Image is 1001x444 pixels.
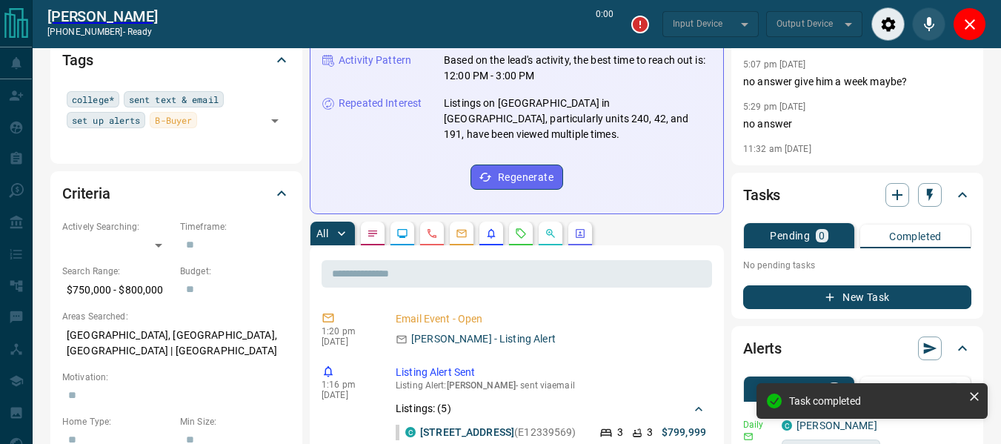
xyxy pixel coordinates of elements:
[743,285,971,309] button: New Task
[456,228,468,239] svg: Emails
[339,96,422,111] p: Repeated Interest
[889,231,942,242] p: Completed
[396,401,451,417] p: Listings: ( 5 )
[444,96,711,142] p: Listings on [GEOGRAPHIC_DATA] in [GEOGRAPHIC_DATA], particularly units 240, 42, and 191, have bee...
[396,395,706,423] div: Listings: (5)
[62,48,93,72] h2: Tags
[72,92,114,107] span: college*
[515,228,527,239] svg: Requests
[396,365,706,380] p: Listing Alert Sent
[322,337,373,347] p: [DATE]
[47,25,158,39] p: [PHONE_NUMBER] -
[596,7,613,41] p: 0:00
[155,113,192,127] span: B-Buyer
[180,265,290,278] p: Budget:
[180,220,290,233] p: Timeframe:
[647,425,653,440] p: 3
[62,176,290,211] div: Criteria
[396,311,706,327] p: Email Event - Open
[322,390,373,400] p: [DATE]
[339,53,411,68] p: Activity Pattern
[743,102,806,112] p: 5:29 pm [DATE]
[743,74,971,90] p: no answer give him a week maybe?
[743,59,806,70] p: 5:07 pm [DATE]
[72,113,140,127] span: set up alerts
[743,331,971,366] div: Alerts
[396,228,408,239] svg: Lead Browsing Activity
[180,415,290,428] p: Min Size:
[322,326,373,337] p: 1:20 pm
[62,265,173,278] p: Search Range:
[743,254,971,276] p: No pending tasks
[62,371,290,384] p: Motivation:
[743,144,811,154] p: 11:32 am [DATE]
[662,425,706,440] p: $799,999
[485,228,497,239] svg: Listing Alerts
[912,7,945,41] div: Mute
[545,228,556,239] svg: Opportunities
[470,165,563,190] button: Regenerate
[62,415,173,428] p: Home Type:
[129,92,219,107] span: sent text & email
[316,228,328,239] p: All
[62,182,110,205] h2: Criteria
[411,331,556,347] p: [PERSON_NAME] - Listing Alert
[743,116,971,132] p: no answer
[62,323,290,363] p: [GEOGRAPHIC_DATA], [GEOGRAPHIC_DATA], [GEOGRAPHIC_DATA] | [GEOGRAPHIC_DATA]
[743,337,782,360] h2: Alerts
[396,380,706,391] p: Listing Alert : - sent via email
[420,426,514,438] a: [STREET_ADDRESS]
[127,27,153,37] span: ready
[789,395,962,407] div: Task completed
[405,427,416,437] div: condos.ca
[574,228,586,239] svg: Agent Actions
[871,7,905,41] div: Audio Settings
[62,310,290,323] p: Areas Searched:
[617,425,623,440] p: 3
[420,425,576,440] p: (E12339569)
[770,231,810,241] p: Pending
[447,380,516,391] span: [PERSON_NAME]
[743,431,754,442] svg: Email
[743,183,780,207] h2: Tasks
[62,220,173,233] p: Actively Searching:
[819,231,825,241] p: 0
[426,228,438,239] svg: Calls
[743,418,773,431] p: Daily
[444,53,711,84] p: Based on the lead's activity, the best time to reach out is: 12:00 PM - 3:00 PM
[62,42,290,78] div: Tags
[367,228,379,239] svg: Notes
[265,110,285,131] button: Open
[322,380,373,390] p: 1:16 pm
[743,177,971,213] div: Tasks
[62,278,173,302] p: $750,000 - $800,000
[47,7,158,25] a: [PERSON_NAME]
[953,7,986,41] div: Close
